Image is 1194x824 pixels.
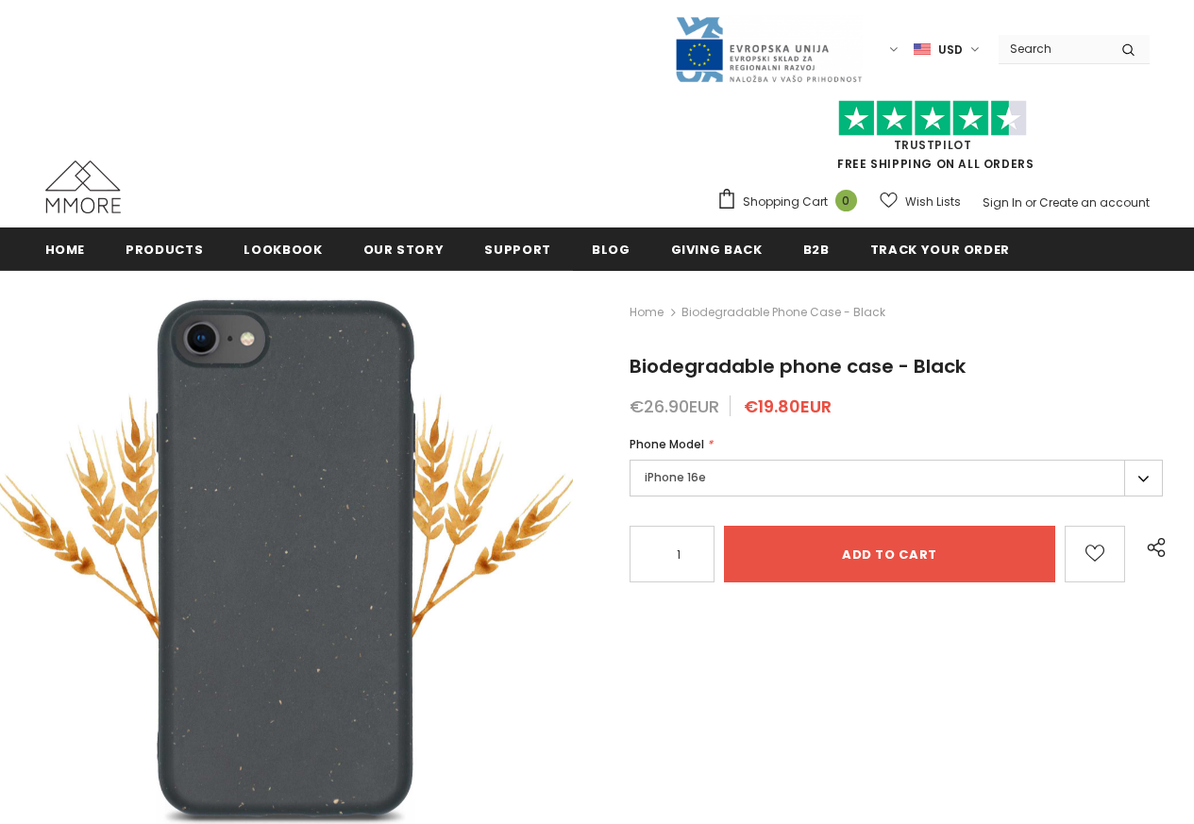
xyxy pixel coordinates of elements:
[363,227,445,270] a: Our Story
[630,460,1163,496] label: iPhone 16e
[838,100,1027,137] img: Trust Pilot Stars
[803,241,830,259] span: B2B
[484,227,551,270] a: support
[674,15,863,84] img: Javni Razpis
[126,227,203,270] a: Products
[803,227,830,270] a: B2B
[45,227,86,270] a: Home
[681,301,885,324] span: Biodegradable phone case - Black
[1025,194,1036,210] span: or
[835,190,857,211] span: 0
[630,301,664,324] a: Home
[914,42,931,58] img: USD
[45,241,86,259] span: Home
[716,188,866,216] a: Shopping Cart 0
[983,194,1022,210] a: Sign In
[870,241,1010,259] span: Track your order
[938,41,963,59] span: USD
[894,137,972,153] a: Trustpilot
[724,526,1055,582] input: Add to cart
[671,227,763,270] a: Giving back
[716,109,1150,172] span: FREE SHIPPING ON ALL ORDERS
[592,241,631,259] span: Blog
[592,227,631,270] a: Blog
[484,241,551,259] span: support
[671,241,763,259] span: Giving back
[630,353,966,379] span: Biodegradable phone case - Black
[880,185,961,218] a: Wish Lists
[999,35,1107,62] input: Search Site
[363,241,445,259] span: Our Story
[244,227,322,270] a: Lookbook
[905,193,961,211] span: Wish Lists
[45,160,121,213] img: MMORE Cases
[630,436,704,452] span: Phone Model
[244,241,322,259] span: Lookbook
[743,193,828,211] span: Shopping Cart
[1039,194,1150,210] a: Create an account
[870,227,1010,270] a: Track your order
[744,395,832,418] span: €19.80EUR
[126,241,203,259] span: Products
[630,395,719,418] span: €26.90EUR
[674,41,863,57] a: Javni Razpis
